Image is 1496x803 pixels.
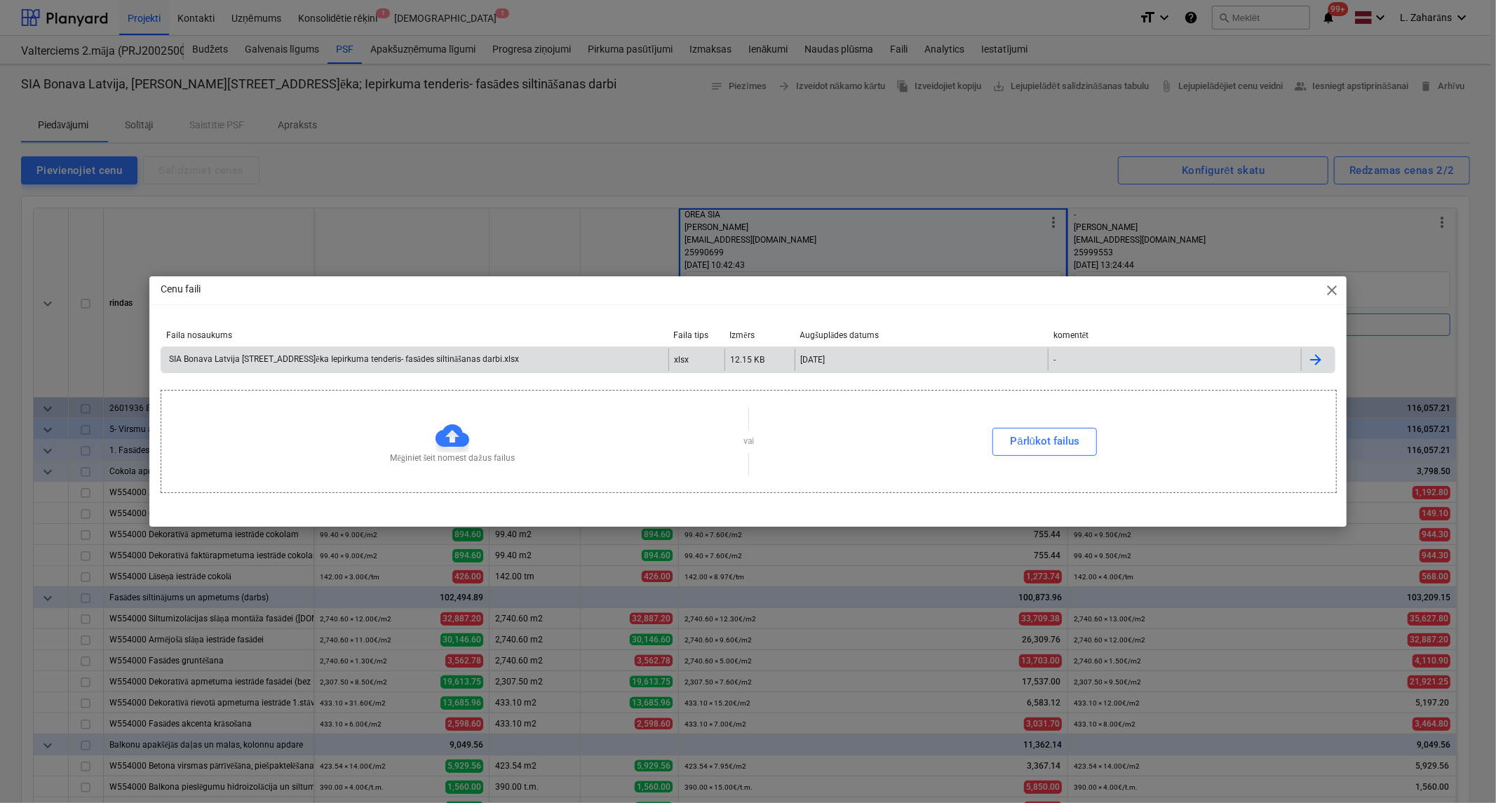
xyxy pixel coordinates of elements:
[730,330,789,341] div: Izmērs
[801,355,826,365] div: [DATE]
[1426,736,1496,803] iframe: Chat Widget
[1053,330,1296,341] div: komentēt
[674,330,719,340] div: Faila tips
[1324,282,1341,299] span: close
[161,282,201,297] p: Cenu faili
[167,354,519,365] div: SIA Bonava Latvija [STREET_ADDRESS]ēka Iepirkuma tenderis- fasādes siltināšanas darbi.xlsx
[166,330,662,340] div: Faila nosaukums
[390,452,514,464] p: Mēģiniet šeit nomest dažus failus
[992,428,1097,456] button: Pārlūkot failus
[743,436,754,447] p: vai
[800,330,1043,341] div: Augšuplādes datums
[1054,355,1056,365] div: -
[675,355,689,365] div: xlsx
[161,390,1336,493] div: Mēģiniet šeit nomest dažus failusvaiPārlūkot failus
[731,355,765,365] div: 12.15 KB
[1010,432,1079,450] div: Pārlūkot failus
